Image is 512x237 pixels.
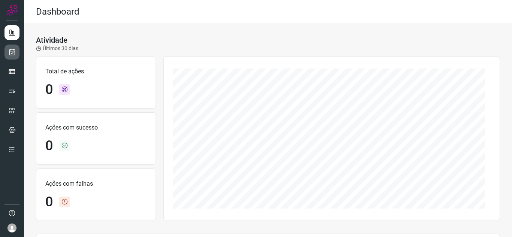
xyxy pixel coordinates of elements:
h1: 0 [45,138,53,154]
p: Ações com sucesso [45,123,147,132]
p: Últimos 30 dias [36,45,78,52]
h2: Dashboard [36,6,79,17]
p: Ações com falhas [45,179,147,188]
p: Total de ações [45,67,147,76]
img: avatar-user-boy.jpg [7,224,16,233]
h1: 0 [45,194,53,210]
h1: 0 [45,82,53,98]
h3: Atividade [36,36,67,45]
img: Logo [6,4,18,16]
